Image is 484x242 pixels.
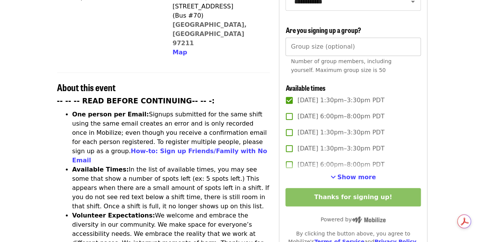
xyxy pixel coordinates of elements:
[297,112,384,121] span: [DATE] 6:00pm–8:00pm PDT
[173,48,187,57] button: Map
[285,25,361,35] span: Are you signing up a group?
[72,147,267,164] a: How-to: Sign up Friends/Family with No Email
[57,97,215,105] strong: -- -- -- READ BEFORE CONTINUING-- -- -:
[291,58,391,73] span: Number of group members, including yourself. Maximum group size is 50
[72,111,149,118] strong: One person per Email:
[173,2,264,11] div: [STREET_ADDRESS]
[173,49,187,56] span: Map
[72,110,270,165] li: Signups submitted for the same shift using the same email creates an error and is only recorded o...
[331,173,376,182] button: See more timeslots
[173,11,264,20] div: (Bus #70)
[57,80,116,94] span: About this event
[285,38,420,56] input: [object Object]
[297,128,384,137] span: [DATE] 1:30pm–3:30pm PDT
[352,216,386,223] img: Powered by Mobilize
[321,216,386,222] span: Powered by
[173,21,247,47] a: [GEOGRAPHIC_DATA], [GEOGRAPHIC_DATA] 97211
[297,160,384,169] span: [DATE] 6:00pm–8:00pm PDT
[72,165,270,211] li: In the list of available times, you may see some that show a number of spots left (ex: 5 spots le...
[297,144,384,153] span: [DATE] 1:30pm–3:30pm PDT
[72,212,155,219] strong: Volunteer Expectations:
[285,83,325,93] span: Available times
[297,96,384,105] span: [DATE] 1:30pm–3:30pm PDT
[72,166,129,173] strong: Available Times:
[285,188,420,206] button: Thanks for signing up!
[337,173,376,181] span: Show more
